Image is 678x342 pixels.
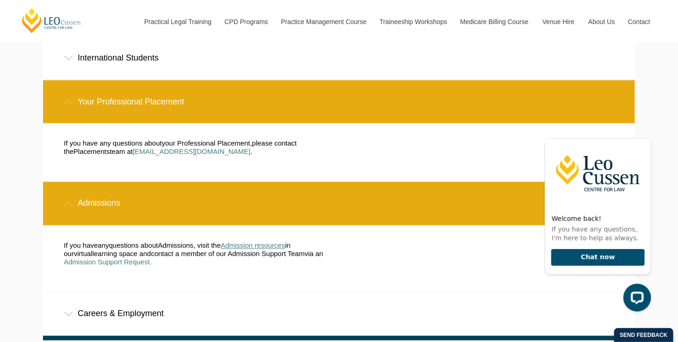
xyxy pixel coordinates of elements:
span: contact a member of our Admission Support Team [151,250,304,258]
a: [EMAIL_ADDRESS][DOMAIN_NAME] [133,148,250,156]
span: Admissions, visit the [158,242,221,250]
span: . [251,148,253,156]
span: any [98,242,109,250]
span: via [305,250,314,258]
span: questions about [109,242,158,250]
span: If you have [64,242,98,250]
div: International Students [43,37,635,79]
span: our [64,250,74,258]
span: , [250,140,252,147]
a: Traineeship Workshops [373,2,453,42]
div: Your Professional Placement [43,80,635,123]
span: i [285,242,287,250]
a: About Us [581,2,621,42]
a: Admission Support Request. [64,258,152,266]
span: learning space and [92,250,151,258]
a: Contact [621,2,657,42]
a: Practical Legal Training [137,2,218,42]
a: Admission resources [221,242,285,250]
span: please contact the [64,140,297,156]
span: eam at [111,148,133,156]
span: Placements [74,148,110,156]
span: an [315,250,323,258]
span: your Professional Placement [162,140,250,147]
span: n [287,242,290,250]
a: CPD Programs [217,2,274,42]
div: Admissions [43,182,635,225]
span: If you have any questions about [64,140,162,147]
a: Medicare Billing Course [453,2,536,42]
iframe: LiveChat chat widget [537,122,655,319]
div: Careers & Employment [43,293,635,336]
span: t [110,148,111,156]
a: Venue Hire [536,2,581,42]
a: Practice Management Course [274,2,373,42]
a: [PERSON_NAME] Centre for Law [21,7,82,34]
span: virtual [74,250,92,258]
